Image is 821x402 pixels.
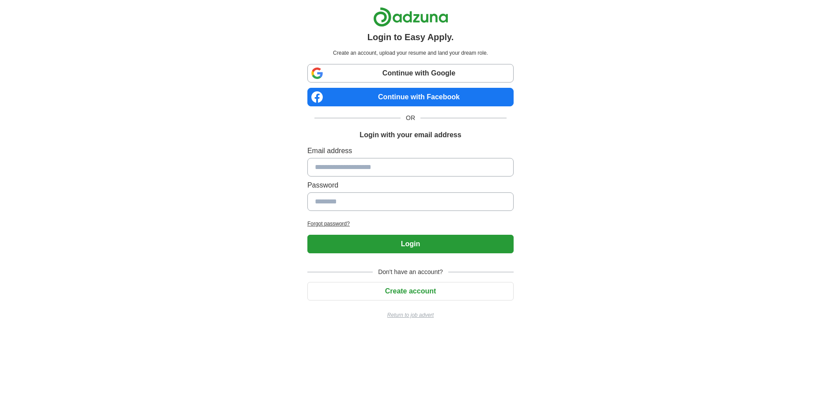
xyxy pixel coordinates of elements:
[307,88,514,106] a: Continue with Facebook
[307,282,514,301] button: Create account
[359,130,461,140] h1: Login with your email address
[307,311,514,319] a: Return to job advert
[373,7,448,27] img: Adzuna logo
[307,287,514,295] a: Create account
[307,64,514,83] a: Continue with Google
[307,180,514,191] label: Password
[367,30,454,44] h1: Login to Easy Apply.
[307,146,514,156] label: Email address
[307,235,514,253] button: Login
[401,113,420,123] span: OR
[309,49,512,57] p: Create an account, upload your resume and land your dream role.
[373,267,448,277] span: Don't have an account?
[307,220,514,228] a: Forgot password?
